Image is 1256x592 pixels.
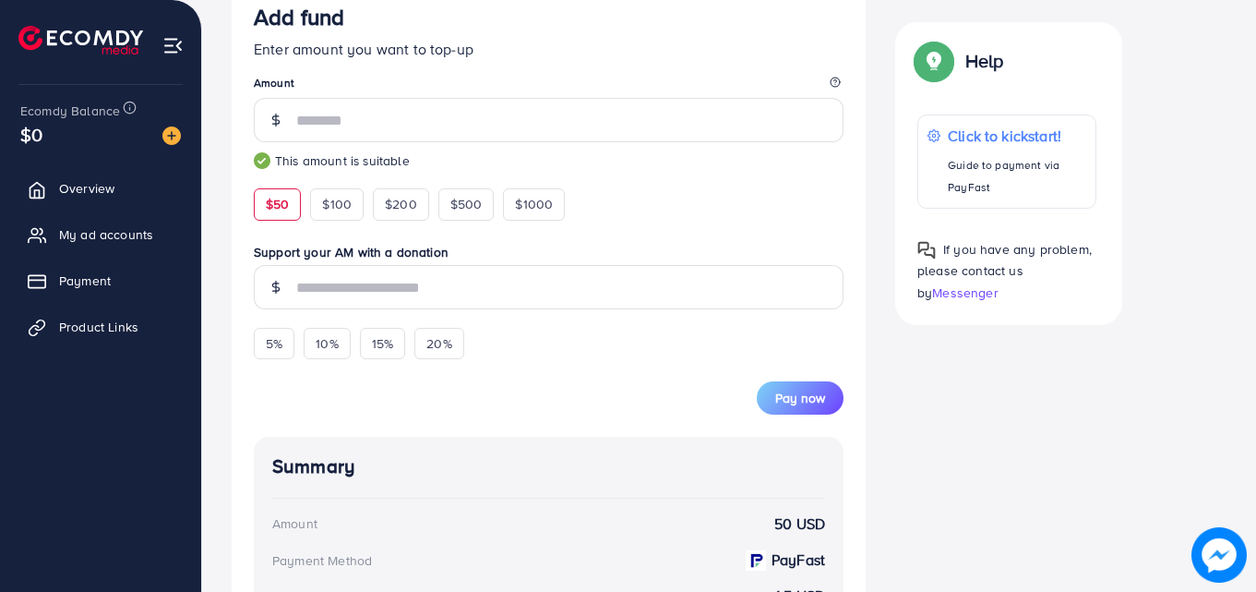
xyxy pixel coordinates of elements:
a: Product Links [14,308,187,345]
img: Popup guide [917,241,936,260]
span: $200 [385,195,417,213]
a: Overview [14,170,187,207]
button: Pay now [757,381,843,415]
img: payment [746,550,766,571]
span: 10% [316,334,338,353]
legend: Amount [254,75,843,98]
img: Popup guide [917,44,951,78]
span: $0 [20,121,42,148]
span: $50 [266,195,289,213]
strong: 50 USD [774,513,825,535]
div: Payment Method [272,551,372,570]
span: Pay now [775,389,825,407]
span: $100 [322,195,352,213]
h3: Add fund [254,4,344,30]
span: Overview [59,179,114,198]
span: 5% [266,334,282,353]
span: Payment [59,272,111,290]
p: Click to kickstart! [948,125,1085,147]
p: Enter amount you want to top-up [254,38,843,60]
span: If you have any problem, please contact us by [917,240,1092,301]
img: logo [18,26,143,54]
span: Messenger [932,283,998,301]
label: Support your AM with a donation [254,243,843,261]
img: guide [254,152,270,169]
strong: PayFast [772,550,825,571]
span: My ad accounts [59,225,153,244]
small: This amount is suitable [254,151,843,170]
span: Product Links [59,318,138,336]
span: $500 [450,195,483,213]
span: Ecomdy Balance [20,102,120,120]
span: 20% [426,334,451,353]
img: image [1191,527,1247,583]
h4: Summary [272,455,825,478]
p: Guide to payment via PayFast [948,154,1085,199]
img: image [162,127,181,145]
a: Payment [14,262,187,299]
div: Amount [272,514,317,533]
span: 15% [372,334,393,353]
span: $1000 [515,195,553,213]
p: Help [965,50,1004,72]
a: My ad accounts [14,216,187,253]
img: menu [162,35,184,56]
